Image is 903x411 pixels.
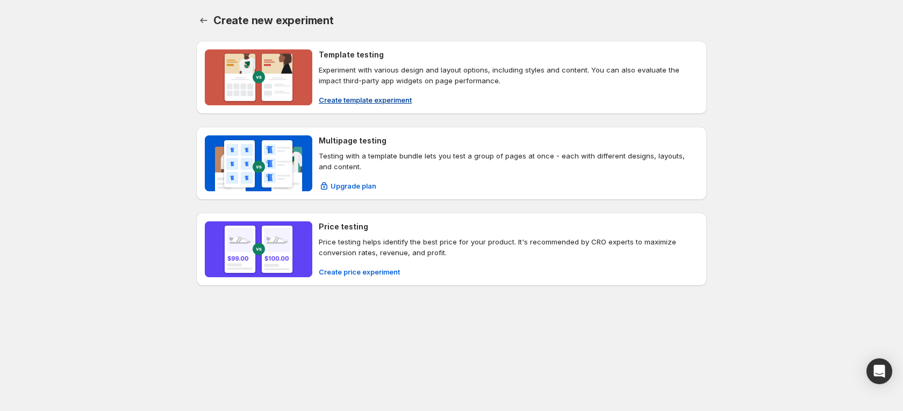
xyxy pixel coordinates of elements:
[319,135,386,146] h4: Multipage testing
[319,221,368,232] h4: Price testing
[312,177,383,194] button: Upgrade plan
[196,13,211,28] button: Back
[319,49,384,60] h4: Template testing
[319,95,412,105] span: Create template experiment
[312,263,406,280] button: Create price experiment
[319,150,698,172] p: Testing with a template bundle lets you test a group of pages at once - each with different desig...
[319,236,698,258] p: Price testing helps identify the best price for your product. It's recommended by CRO experts to ...
[205,135,312,191] img: Multipage testing
[205,221,312,277] img: Price testing
[213,14,334,27] span: Create new experiment
[312,91,418,109] button: Create template experiment
[331,181,376,191] span: Upgrade plan
[866,358,892,384] div: Open Intercom Messenger
[205,49,312,105] img: Template testing
[319,266,400,277] span: Create price experiment
[319,64,698,86] p: Experiment with various design and layout options, including styles and content. You can also eva...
